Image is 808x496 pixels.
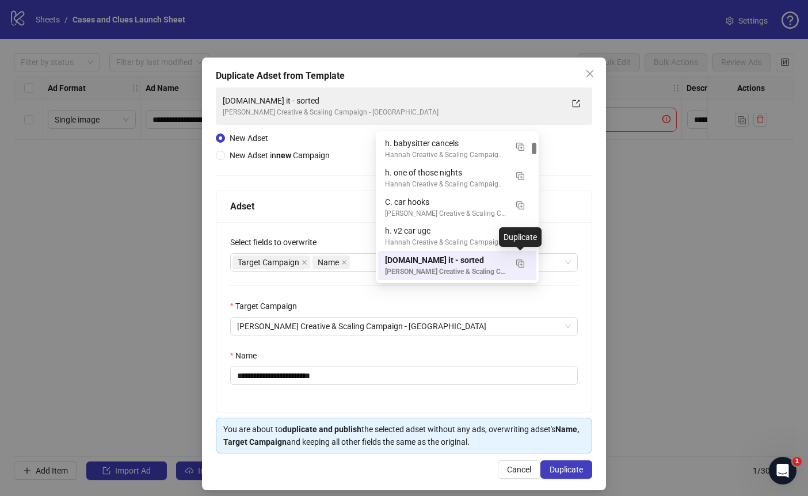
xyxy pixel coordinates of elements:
div: Hannah Creative & Scaling Campaign - [GEOGRAPHIC_DATA] [385,150,506,161]
img: Duplicate [516,143,524,151]
img: Duplicate [516,201,524,209]
button: Duplicate [511,224,529,243]
span: Duplicate [550,465,583,474]
span: Name [312,255,350,269]
div: h. babysitter cancels [378,134,536,163]
strong: duplicate and publish [283,425,361,434]
div: Adset [230,199,578,213]
div: Hannah Creative & Scaling Campaign - [GEOGRAPHIC_DATA] [385,179,506,190]
div: [DOMAIN_NAME] it - sorted [223,94,562,107]
div: h. v2 car ugc [378,222,536,251]
div: [DOMAIN_NAME] it - sorted [385,254,506,266]
button: Duplicate [511,166,529,185]
div: C. car hooks [378,193,536,222]
div: Duplicate Adset from Template [216,69,592,83]
div: Duplicate [499,227,542,247]
span: close [302,260,307,265]
label: Target Campaign [230,300,304,312]
span: Target Campaign [238,256,299,269]
span: 1 [792,457,802,466]
iframe: Intercom live chat [769,457,796,484]
span: New Adset in Campaign [230,151,330,160]
div: You are about to the selected adset without any ads, overwriting adset's and keeping all other fi... [223,423,585,448]
span: close [585,69,594,78]
div: A. rainy nights [378,280,536,310]
img: Duplicate [516,260,524,268]
button: Close [581,64,599,83]
span: Alice Creative & Scaling Campaign - UK [237,318,571,335]
div: h. one of those nights [385,166,506,179]
div: h. one of those nights [378,163,536,193]
div: C. car hooks [385,196,506,208]
div: [PERSON_NAME] Creative & Scaling Campaign - [GEOGRAPHIC_DATA] [385,208,506,219]
strong: Name, Target Campaign [223,425,579,447]
label: Name [230,349,264,362]
label: Select fields to overwrite [230,236,324,249]
button: Duplicate [511,254,529,272]
span: Cancel [507,465,531,474]
span: Target Campaign [233,255,310,269]
button: Cancel [498,460,540,479]
span: Name [318,256,339,269]
div: [PERSON_NAME] Creative & Scaling Campaign - [GEOGRAPHIC_DATA] [385,266,506,277]
div: Hannah Creative & Scaling Campaign - [GEOGRAPHIC_DATA] [385,237,506,248]
strong: new [276,151,291,160]
button: Duplicate [540,460,592,479]
div: C.post it - sorted [378,251,536,280]
span: New Adset [230,133,268,143]
input: Name [230,367,578,385]
img: Duplicate [516,172,524,180]
button: Duplicate [511,137,529,155]
span: export [572,100,580,108]
div: [PERSON_NAME] Creative & Scaling Campaign - [GEOGRAPHIC_DATA] [223,107,562,118]
div: h. v2 car ugc [385,224,506,237]
span: close [341,260,347,265]
button: Duplicate [511,196,529,214]
div: h. babysitter cancels [385,137,506,150]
